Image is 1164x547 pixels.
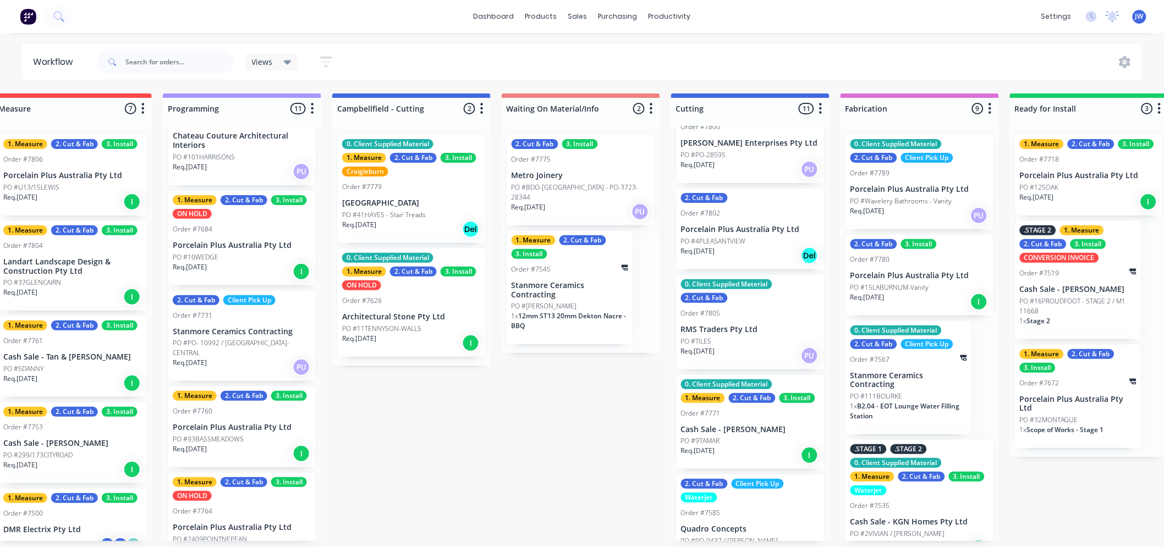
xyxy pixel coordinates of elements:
div: Order #7806 [3,154,43,164]
div: 1. Measure [3,225,47,235]
div: 2. Cut & Fab [850,339,897,349]
div: 1. Measure2. Cut & Fab3. InstallOrder #7718Porcelain Plus Australia Pty LtdPO #125OAKReq.[DATE]I [1015,135,1163,216]
div: 2. Cut & Fab [681,479,728,489]
div: 0. Client Supplied Material1. Measure2. Cut & Fab3. InstallON HOLDOrder #7626Architectural Stone ... [338,248,485,357]
p: Cash Sale - [PERSON_NAME] [681,425,820,434]
p: Cash Sale - KGN Homes Pty Ltd [850,517,989,527]
div: I [293,263,310,280]
div: I [123,461,141,478]
p: Req. [DATE] [173,162,207,172]
div: 2. Cut & Fab [898,472,945,482]
p: Porcelain Plus Australia Pty Ltd [850,271,989,280]
p: PO #BDO-[GEOGRAPHIC_DATA] - PO-3723-28344 [512,183,650,202]
p: Porcelain Plus Australia Pty Ltd [681,225,820,234]
div: Order #7760 [173,406,212,416]
div: 1. Measure [681,393,725,403]
span: 1 x [850,401,858,411]
div: Order #7753 [3,422,43,432]
div: Waterjet [850,485,887,495]
div: Order #7684 [173,224,212,234]
p: Stanmore Ceramics Contracting [173,327,311,336]
div: 3. Install [102,139,138,149]
div: 0. Client Supplied Material [850,139,942,149]
div: Order #7519 [1020,268,1059,278]
p: Req. [DATE] [3,192,37,202]
div: 3. Install [512,249,547,259]
div: 2. Cut & Fab [1068,349,1114,359]
div: 1. Measure [1020,139,1064,149]
div: Order #7802 [681,208,721,218]
div: Order #7545 [512,264,551,274]
p: Req. [DATE] [342,220,376,230]
p: Porcelain Plus Australia Pty Ltd [173,423,311,432]
p: [GEOGRAPHIC_DATA] [342,198,481,208]
div: 1. Measure [3,321,47,330]
div: 3. Install [271,391,307,401]
div: Order #7718 [1020,154,1059,164]
p: PO #4PLEASANTVIEW [681,236,746,246]
p: Chateau Couture Architectural Interiors [173,131,311,150]
div: 3. Install [562,139,598,149]
div: 2. Cut & Fab [51,321,98,330]
p: Quadro Concepts [681,524,820,534]
div: 2. Cut & Fab [173,295,219,305]
p: Cash Sale - [PERSON_NAME] [1020,285,1136,294]
p: PO #32MONTAGUE [1020,415,1078,425]
div: 3. Install [1020,363,1056,373]
span: 12mm ST13 20mm Dekton Nacre - BBQ [512,311,627,330]
p: PO #111BOURKE [850,391,903,401]
p: PO #PO- 10992 / [GEOGRAPHIC_DATA]-CENTRAL [173,338,311,358]
div: Waterjet [681,493,717,502]
div: 2. Cut & Fab [559,235,606,245]
p: Req. [DATE] [1020,192,1054,202]
div: 1. Measure [342,267,386,277]
div: 3. Install [1070,239,1106,249]
a: dashboard [468,8,520,25]
div: sales [563,8,593,25]
div: Workflow [33,56,78,69]
div: PU [801,347,819,364]
div: 1. Measure [512,235,556,245]
div: 3. Install [1118,139,1154,149]
p: PO #U13/15LEWIS [3,183,59,192]
div: I [801,446,819,464]
p: Porcelain Plus Australia Pty Ltd [173,523,311,532]
div: 3. Install [102,225,138,235]
div: 2. Cut & Fab [681,293,728,303]
div: 2. Cut & Fab [729,393,776,403]
div: Order #7780 [850,255,890,264]
div: 3. Install [102,321,138,330]
div: Craigieburn [342,167,388,176]
div: 3. Install [949,472,985,482]
div: 0. Client Supplied Material2. Cut & FabClient Pick UpOrder #7567Stanmore Ceramics ContractingPO #... [846,321,971,435]
div: 3. Install [441,153,476,163]
div: 2. Cut & Fab3. InstallOrder #7775Metro JoineryPO #BDO-[GEOGRAPHIC_DATA] - PO-3723-28344Req.[DATE]PU [507,135,655,225]
p: Porcelain Plus Australia Pty Ltd [1020,171,1158,180]
span: B2.04 - EOT Lounge Water Filling Station [850,401,960,421]
div: 2. Cut & Fab [221,195,267,205]
div: 2. Cut & Fab [681,193,728,203]
div: I [462,334,480,352]
div: Client Pick Up [901,339,953,349]
p: Req. [DATE] [681,246,715,256]
span: JW [1135,12,1144,21]
div: 0. Client Supplied Material [681,379,772,389]
div: 1. Measure2. Cut & Fab3. InstallON HOLDOrder #7684Porcelain Plus Australia Pty LtdPO #10WEDGEReq.... [168,191,316,285]
div: Order #7779 [342,182,382,192]
p: PO #16PROUDFOOT - STAGE 2 / M1 11668 [1020,296,1136,316]
div: Order #7535 [850,501,890,511]
p: [PERSON_NAME] Enterprises Pty Ltd [681,139,820,148]
p: Porcelain Plus Australia Pty Ltd [1020,395,1136,413]
div: I [970,293,988,311]
div: 0. Client Supplied Material2. Cut & FabClient Pick UpOrder #7789Porcelain Plus Australia Pty LtdP... [846,135,993,229]
div: 2. Cut & Fab [512,139,558,149]
div: 1. Measure [850,472,894,482]
div: Order #7800 [681,122,721,132]
p: Stanmore Ceramics Contracting [850,371,967,390]
span: Scope of Works - Stage 1 [1027,425,1104,434]
div: 1. Measure2. Cut & Fab3. InstallOrder #7545Stanmore Ceramics ContractingPO #[PERSON_NAME]1x12mm S... [507,231,633,345]
div: 0. Client Supplied Material [681,279,772,289]
div: 1. Measure2. Cut & Fab3. InstallOrder #7672Porcelain Plus Australia Pty LtdPO #32MONTAGUE1xScope ... [1015,345,1141,449]
div: Client Pick Up [223,295,276,305]
p: Req. [DATE] [173,444,207,454]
